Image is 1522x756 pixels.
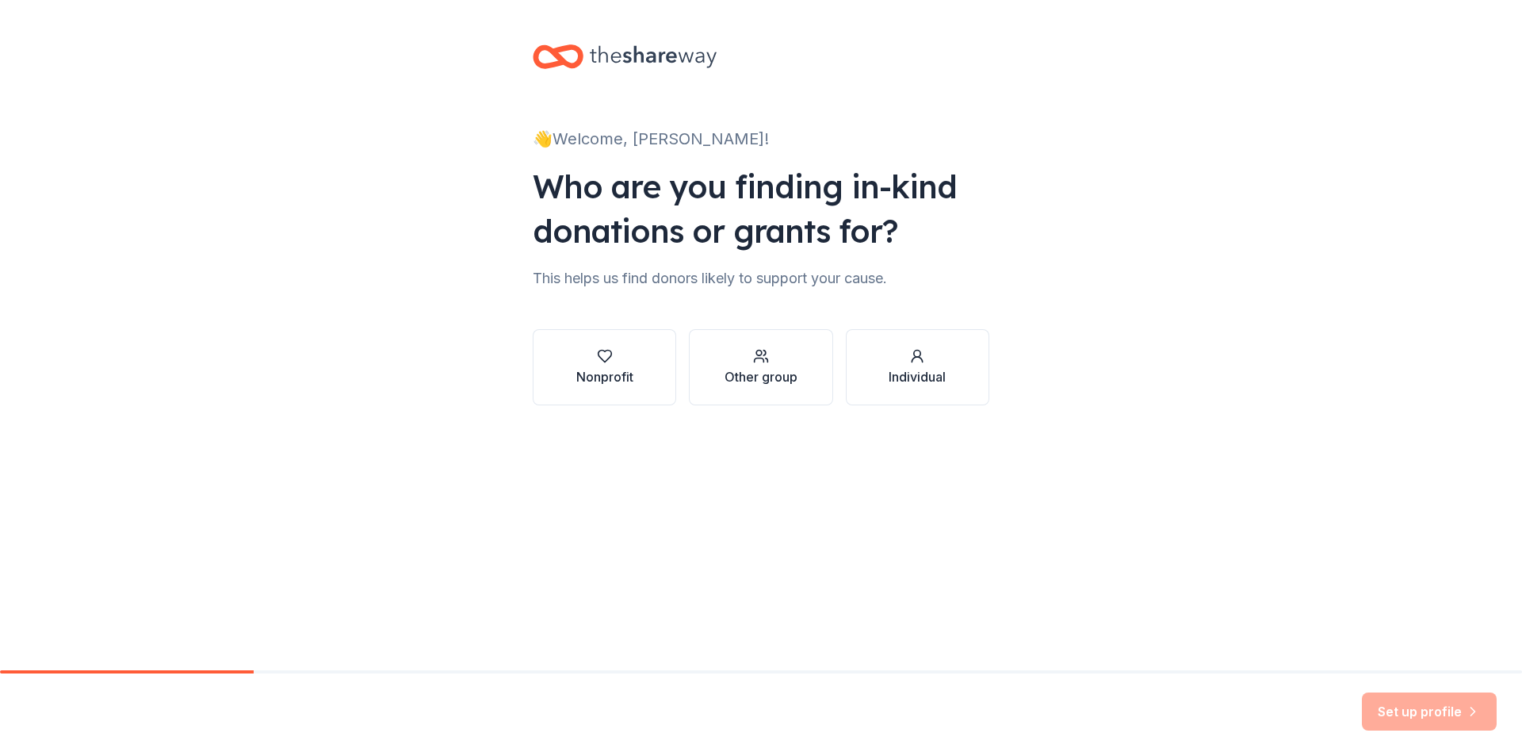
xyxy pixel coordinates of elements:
[725,367,797,386] div: Other group
[533,329,676,405] button: Nonprofit
[533,126,989,152] div: 👋 Welcome, [PERSON_NAME]!
[689,329,832,405] button: Other group
[533,164,989,253] div: Who are you finding in-kind donations or grants for?
[533,266,989,291] div: This helps us find donors likely to support your cause.
[846,329,989,405] button: Individual
[576,367,633,386] div: Nonprofit
[889,367,946,386] div: Individual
